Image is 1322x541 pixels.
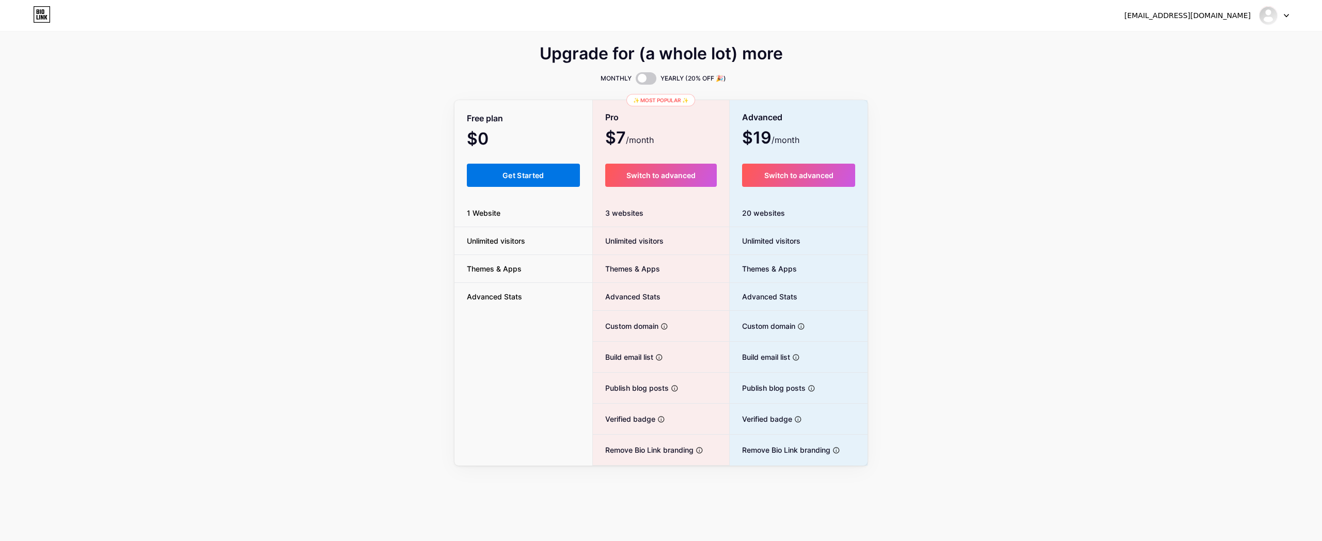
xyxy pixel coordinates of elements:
span: $19 [742,132,799,146]
div: v 4.0.25 [29,17,51,25]
span: Advanced Stats [730,291,797,302]
span: $7 [605,132,654,146]
span: Publish blog posts [593,383,669,393]
span: Themes & Apps [730,263,797,274]
div: 3 websites [593,199,730,227]
span: Get Started [502,171,544,180]
span: $0 [467,133,516,147]
span: Custom domain [593,321,658,331]
button: Get Started [467,164,580,187]
span: Remove Bio Link branding [730,444,830,455]
span: Unlimited visitors [593,235,664,246]
span: /month [772,134,799,146]
span: Verified badge [593,413,655,424]
span: Unlimited visitors [730,235,800,246]
span: Upgrade for (a whole lot) more [540,47,783,60]
span: Switch to advanced [764,171,833,180]
span: Build email list [730,352,790,362]
button: Switch to advanced [742,164,855,187]
span: Remove Bio Link branding [593,444,694,455]
div: Domain Overview [39,61,92,68]
span: YEARLY (20% OFF 🎉) [660,73,726,84]
span: MONTHLY [601,73,632,84]
span: Free plan [467,109,503,128]
span: Build email list [593,352,653,362]
div: ✨ Most popular ✨ [626,94,695,106]
span: Switch to advanced [626,171,696,180]
span: Advanced Stats [593,291,660,302]
span: Advanced [742,108,782,126]
span: Themes & Apps [454,263,534,274]
span: Pro [605,108,619,126]
img: logo_orange.svg [17,17,25,25]
span: Publish blog posts [730,383,806,393]
span: Verified badge [730,413,792,424]
span: /month [626,134,654,146]
img: offcourse [1258,6,1278,25]
span: Unlimited visitors [454,235,538,246]
div: Domain: [DOMAIN_NAME] [27,27,114,35]
span: Advanced Stats [454,291,534,302]
div: [EMAIL_ADDRESS][DOMAIN_NAME] [1124,10,1251,21]
button: Switch to advanced [605,164,717,187]
img: tab_keywords_by_traffic_grey.svg [103,60,111,68]
img: website_grey.svg [17,27,25,35]
img: tab_domain_overview_orange.svg [28,60,36,68]
span: Custom domain [730,321,795,331]
span: Themes & Apps [593,263,660,274]
div: 20 websites [730,199,868,227]
div: Keywords by Traffic [114,61,174,68]
span: 1 Website [454,208,513,218]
